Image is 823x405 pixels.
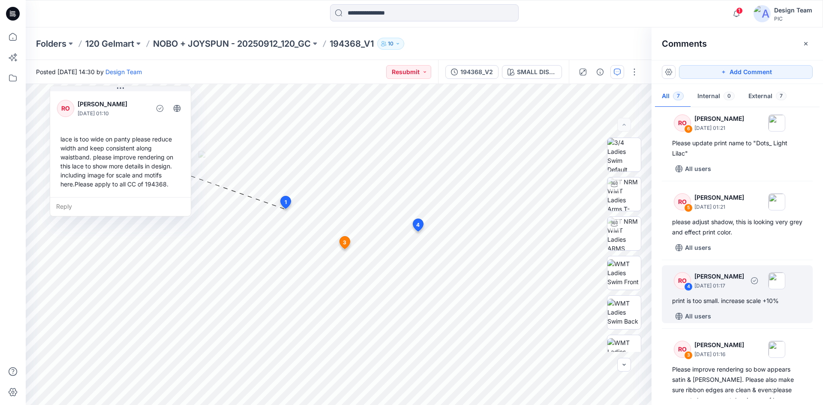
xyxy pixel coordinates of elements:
div: lace is too wide on panty please reduce width and keep consistent along waistband. please improve... [57,131,184,192]
div: RO [674,114,691,132]
div: RO [674,193,691,210]
p: [PERSON_NAME] [694,192,744,203]
p: All users [685,164,711,174]
a: Folders [36,38,66,50]
img: TT NRM WMT Ladies ARMS DOWN [607,217,641,250]
img: WMT Ladies Swim Left [607,338,641,365]
h2: Comments [662,39,707,49]
p: 194368_V1 [330,38,374,50]
img: avatar [754,5,771,22]
div: 194368_V2 [460,67,493,77]
div: Please update print name to "Dots_ Light Lilac" [672,138,802,159]
div: RO [674,341,691,358]
a: NOBO + JOYSPUN - 20250912_120_GC [153,38,311,50]
p: [DATE] 01:21 [694,124,744,132]
button: All users [672,309,715,323]
div: 4 [684,282,693,291]
img: WMT Ladies Swim Front [607,259,641,286]
span: 1 [285,198,287,206]
button: All [655,86,691,108]
p: [PERSON_NAME] [694,114,744,124]
span: 4 [416,221,420,229]
div: 6 [684,125,693,133]
button: External [742,86,793,108]
a: 120 Gelmart [85,38,134,50]
p: [PERSON_NAME] [694,340,744,350]
div: RO [674,272,691,289]
div: PIC [774,15,812,22]
div: 3 [684,351,693,360]
a: Design Team [105,68,142,75]
span: Posted [DATE] 14:30 by [36,67,142,76]
span: 7 [673,92,684,100]
span: 1 [736,7,743,14]
span: 7 [776,92,787,100]
img: WMT Ladies Swim Back [607,299,641,326]
button: 10 [377,38,404,50]
span: 3 [343,239,346,246]
p: [DATE] 01:10 [78,109,147,118]
button: Details [593,65,607,79]
p: [DATE] 01:21 [694,203,744,211]
span: 0 [724,92,735,100]
button: Add Comment [679,65,813,79]
div: 5 [684,204,693,212]
div: Design Team [774,5,812,15]
p: All users [685,311,711,321]
p: 10 [388,39,393,48]
button: Internal [691,86,742,108]
p: [PERSON_NAME] [78,99,147,109]
div: RO [57,100,74,117]
div: Reply [50,197,191,216]
button: 194368_V2 [445,65,499,79]
img: TT NRM WMT Ladies Arms T-POSE [607,177,641,211]
button: All users [672,162,715,176]
p: [PERSON_NAME] [694,271,744,282]
p: [DATE] 01:17 [694,282,744,290]
button: All users [672,241,715,255]
p: All users [685,243,711,253]
button: SMALL DISTY [502,65,562,79]
div: please adjust shadow, this is looking very grey and effect print color. [672,217,802,237]
p: [DATE] 01:16 [694,350,744,359]
img: 3/4 Ladies Swim Default [607,138,641,171]
div: SMALL DISTY [517,67,556,77]
div: print is too small. increase scale +10% [672,296,802,306]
